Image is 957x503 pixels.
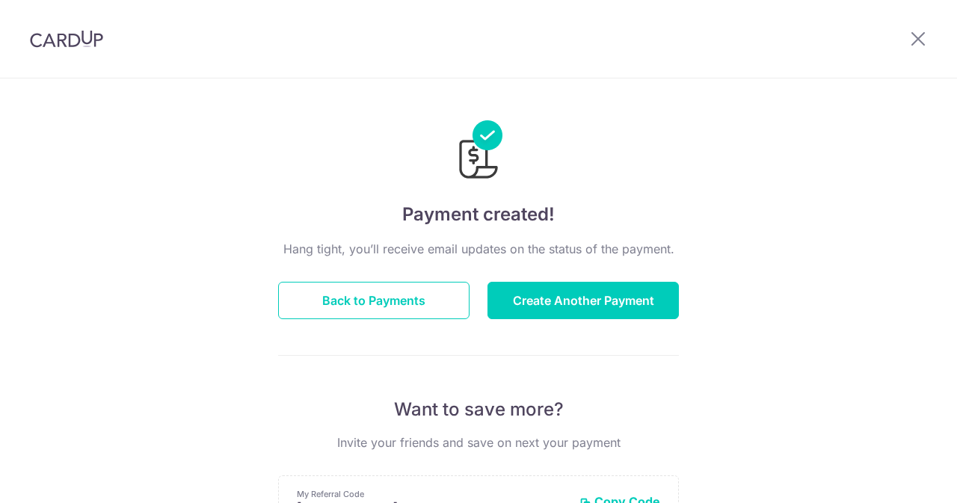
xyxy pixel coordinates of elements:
[278,282,470,319] button: Back to Payments
[278,398,679,422] p: Want to save more?
[278,201,679,228] h4: Payment created!
[30,30,103,48] img: CardUp
[455,120,502,183] img: Payments
[487,282,679,319] button: Create Another Payment
[861,458,942,496] iframe: Opens a widget where you can find more information
[278,433,679,451] p: Invite your friends and save on next your payment
[278,240,679,258] p: Hang tight, you’ll receive email updates on the status of the payment.
[297,488,567,500] p: My Referral Code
